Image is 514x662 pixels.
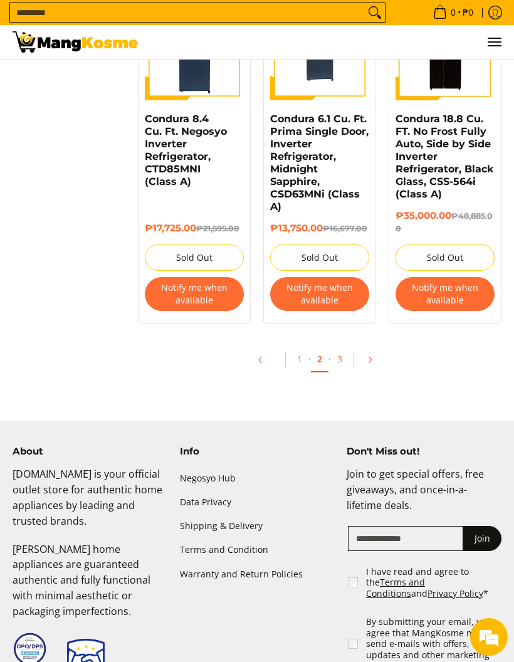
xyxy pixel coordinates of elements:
a: Shipping & Delivery [180,515,335,539]
del: ₱16,677.00 [323,224,367,233]
h4: Info [180,446,335,458]
p: [PERSON_NAME] home appliances are guaranteed authentic and fully functional with minimal aestheti... [13,542,167,632]
h4: Don't Miss out! [347,446,501,458]
a: Terms and Conditions [366,576,425,599]
label: I have read and agree to the and * [366,566,503,599]
button: Sold Out [145,244,244,271]
h6: ₱13,750.00 [270,223,369,235]
a: Privacy Policy [427,587,483,599]
img: Bodega Sale Refrigerator l Mang Kosme: Home Appliances Warehouse Sale | Page 2 [13,31,138,53]
h6: ₱17,725.00 [145,223,244,235]
a: Data Privacy [180,491,335,515]
button: Sold Out [270,244,369,271]
a: 2 [311,347,328,372]
button: Sold Out [396,244,495,271]
a: 1 [291,347,308,371]
button: Notify me when available [145,277,244,311]
span: · [308,353,311,365]
a: Condura 18.8 Cu. FT. No Frost Fully Auto, Side by Side Inverter Refrigerator, Black Glass, CSS-56... [396,113,493,200]
del: ₱21,595.00 [196,224,239,233]
a: Warranty and Return Policies [180,562,335,586]
a: Negosyo Hub [180,466,335,490]
ul: Pagination [132,343,508,383]
a: Condura 8.4 Cu. Ft. Negosyo Inverter Refrigerator, CTD85MNI (Class A) [145,113,227,187]
span: ₱0 [461,8,475,17]
p: [DOMAIN_NAME] is your official outlet store for authentic home appliances by leading and trusted ... [13,466,167,541]
a: Condura 6.1 Cu. Ft. Prima Single Door, Inverter Refrigerator, Midnight Sapphire, CSD63MNi (Class A) [270,113,369,213]
button: Notify me when available [270,277,369,311]
h4: About [13,446,167,458]
textarea: Type your message and hit 'Enter' [6,342,239,386]
span: • [429,6,477,19]
button: Menu [486,25,501,59]
a: Terms and Condition [180,539,335,562]
button: Join [463,526,501,551]
span: We're online! [73,158,173,285]
span: 0 [449,8,458,17]
a: 3 [331,347,349,371]
ul: Customer Navigation [150,25,501,59]
div: Chat with us now [65,70,211,87]
del: ₱48,885.00 [396,211,493,233]
button: Search [365,3,385,22]
button: Notify me when available [396,277,495,311]
div: Minimize live chat window [206,6,236,36]
nav: Main Menu [150,25,501,59]
h6: ₱35,000.00 [396,210,495,235]
p: Join to get special offers, free giveaways, and once-in-a-lifetime deals. [347,466,501,525]
span: · [328,353,331,365]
